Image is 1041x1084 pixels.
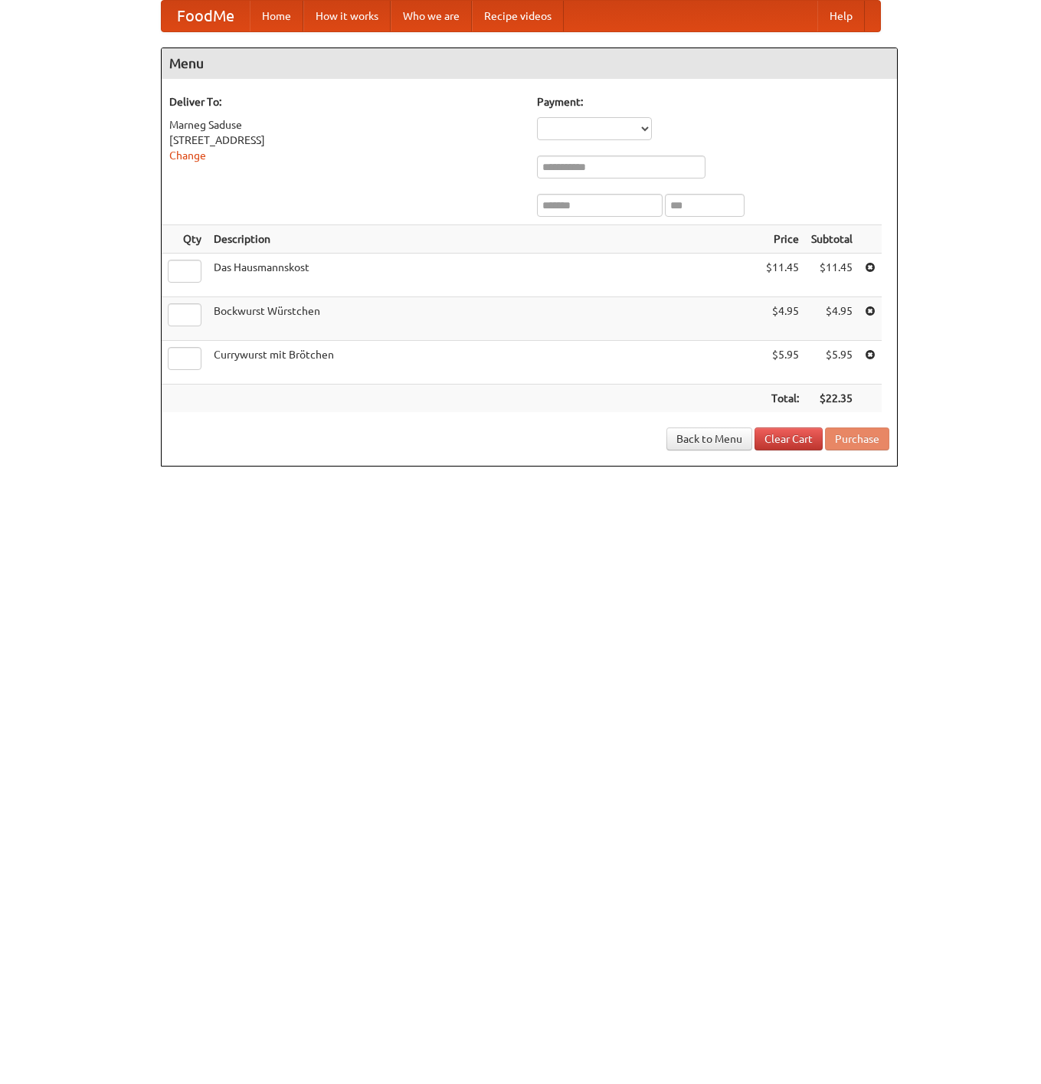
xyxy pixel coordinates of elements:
[250,1,303,31] a: Home
[303,1,391,31] a: How it works
[208,254,760,297] td: Das Hausmannskost
[537,94,889,110] h5: Payment:
[825,427,889,450] button: Purchase
[805,341,859,385] td: $5.95
[760,297,805,341] td: $4.95
[391,1,472,31] a: Who we are
[805,254,859,297] td: $11.45
[162,225,208,254] th: Qty
[472,1,564,31] a: Recipe videos
[760,225,805,254] th: Price
[162,48,897,79] h4: Menu
[208,341,760,385] td: Currywurst mit Brötchen
[805,297,859,341] td: $4.95
[805,225,859,254] th: Subtotal
[755,427,823,450] a: Clear Cart
[760,341,805,385] td: $5.95
[169,133,522,148] div: [STREET_ADDRESS]
[666,427,752,450] a: Back to Menu
[208,297,760,341] td: Bockwurst Würstchen
[817,1,865,31] a: Help
[169,149,206,162] a: Change
[162,1,250,31] a: FoodMe
[169,94,522,110] h5: Deliver To:
[208,225,760,254] th: Description
[169,117,522,133] div: Marneg Saduse
[805,385,859,413] th: $22.35
[760,385,805,413] th: Total:
[760,254,805,297] td: $11.45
